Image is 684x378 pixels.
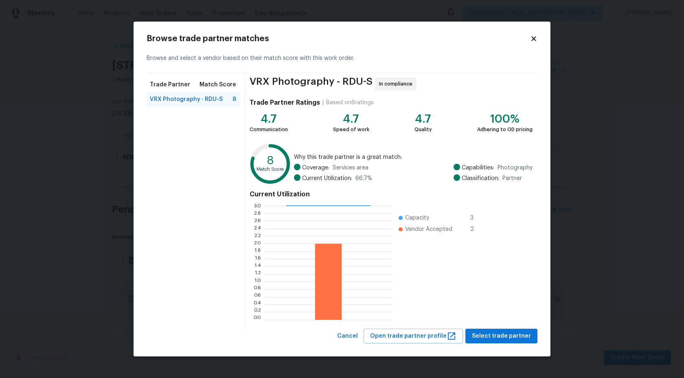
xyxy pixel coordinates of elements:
[333,125,369,134] div: Speed of work
[333,164,368,172] span: Services area
[254,248,261,253] text: 1.8
[250,99,320,107] h4: Trade Partner Ratings
[254,294,261,299] text: 0.6
[320,99,326,107] div: |
[333,115,369,123] div: 4.7
[254,203,261,208] text: 3.0
[256,167,284,171] text: Match Score
[253,317,261,322] text: 0.0
[477,125,533,134] div: Adhering to OD pricing
[302,164,329,172] span: Coverage:
[405,214,429,222] span: Capacity
[355,174,372,182] span: 66.7 %
[405,225,452,233] span: Vendor Accepted
[255,271,261,276] text: 1.2
[462,164,494,172] span: Capabilities:
[462,174,499,182] span: Classification:
[294,153,533,161] span: Why this trade partner is a great match:
[414,115,432,123] div: 4.7
[254,218,261,223] text: 2.6
[199,81,236,89] span: Match Score
[254,279,261,284] text: 1.0
[253,302,261,307] text: 0.4
[254,310,261,314] text: 0.2
[302,174,352,182] span: Current Utilization:
[150,81,190,89] span: Trade Partner
[250,77,373,90] span: VRX Photography - RDU-S
[250,115,288,123] div: 4.7
[267,154,274,166] text: 8
[254,264,261,269] text: 1.4
[465,329,537,344] button: Select trade partner
[472,331,531,341] span: Select trade partner
[379,80,416,88] span: In compliance
[254,233,261,238] text: 2.2
[334,329,361,344] button: Cancel
[364,329,463,344] button: Open trade partner profile
[254,241,261,246] text: 2.0
[370,331,456,341] span: Open trade partner profile
[147,44,537,73] div: Browse and select a vendor based on their match score with this work order.
[253,287,261,292] text: 0.8
[470,225,483,233] span: 2
[254,211,261,215] text: 2.8
[337,331,358,341] span: Cancel
[232,95,236,103] span: 8
[470,214,483,222] span: 3
[414,125,432,134] div: Quality
[326,99,374,107] div: Based on 6 ratings
[147,35,530,43] h2: Browse trade partner matches
[250,190,533,198] h4: Current Utilization
[150,95,223,103] span: VRX Photography - RDU-S
[477,115,533,123] div: 100%
[255,256,261,261] text: 1.6
[250,125,288,134] div: Communication
[254,226,261,231] text: 2.4
[498,164,533,172] span: Photography
[502,174,522,182] span: Partner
